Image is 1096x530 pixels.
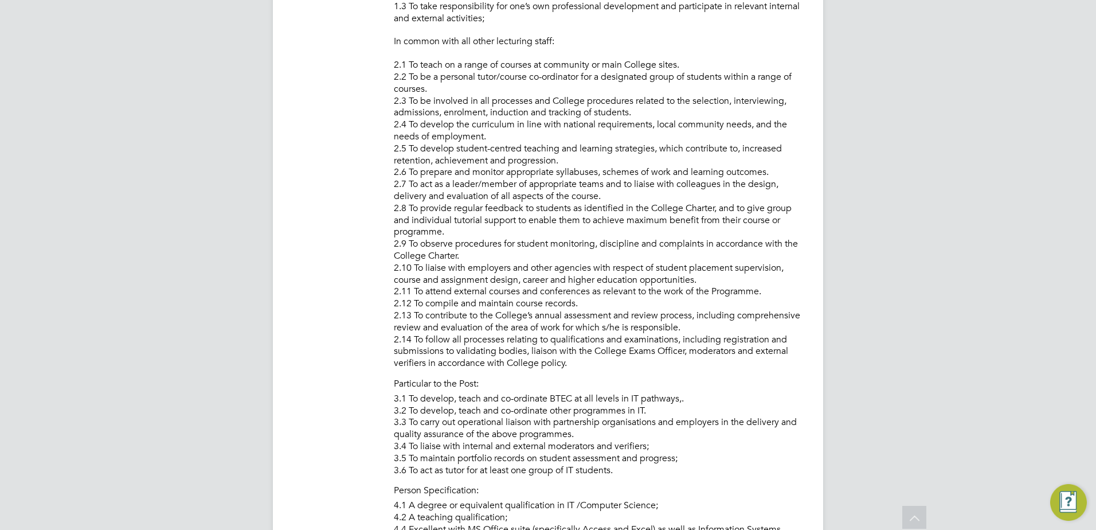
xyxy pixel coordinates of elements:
li: Person Specification: [394,485,800,500]
p: 3.1 To develop, teach and co-ordinate BTEC at all levels in IT pathways,. 3.2 To develop, teach a... [394,393,800,477]
button: Engage Resource Center [1050,484,1087,521]
p: In common with all other lecturing staff: [394,36,800,48]
li: Particular to the Post: [394,378,800,393]
p: 2.1 To teach on a range of courses at community or main College sites. 2.2 To be a personal tutor... [394,59,800,369]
